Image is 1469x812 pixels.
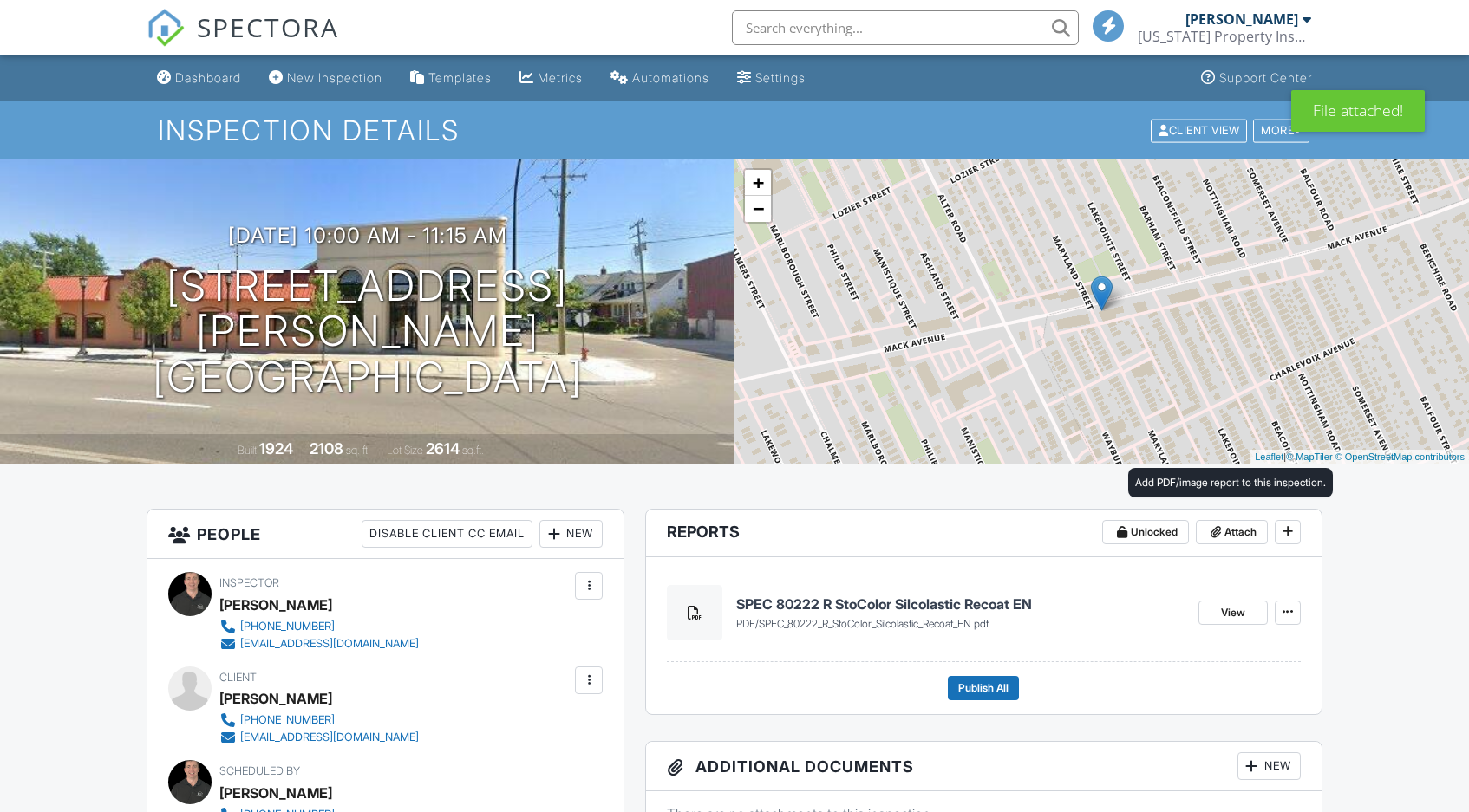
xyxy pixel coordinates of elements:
[1151,119,1247,142] div: Client View
[240,713,335,727] div: [PHONE_NUMBER]
[28,263,707,400] h1: [STREET_ADDRESS][PERSON_NAME] [GEOGRAPHIC_DATA]
[147,510,624,559] h3: People
[219,576,279,589] span: Inspector
[262,62,389,94] a: New Inspection
[732,10,1079,45] input: Search everything...
[219,764,300,777] span: Scheduled By
[219,685,332,711] div: [PERSON_NAME]
[346,444,370,457] span: sq. ft.
[219,780,332,806] div: [PERSON_NAME]
[730,62,813,94] a: Settings
[219,635,419,653] a: [EMAIL_ADDRESS][DOMAIN_NAME]
[426,439,460,458] div: 2614
[745,170,771,196] a: Zoom in
[1253,119,1309,142] div: More
[219,618,419,635] a: [PHONE_NUMBER]
[745,196,771,222] a: Zoom out
[1255,451,1283,462] a: Leaflet
[1138,28,1311,45] div: Michigan Property Inspections
[539,520,603,548] div: New
[1286,451,1333,462] a: © MapTiler
[158,115,1311,146] h1: Inspection Details
[1185,10,1298,28] div: [PERSON_NAME]
[310,439,343,458] div: 2108
[219,671,257,684] span: Client
[228,224,507,247] h3: [DATE] 10:00 am - 11:15 am
[646,742,1322,791] h3: Additional Documents
[1194,62,1319,94] a: Support Center
[428,70,492,85] div: Templates
[462,444,484,457] span: sq.ft.
[219,592,332,618] div: [PERSON_NAME]
[538,70,583,85] div: Metrics
[240,637,419,651] div: [EMAIL_ADDRESS][DOMAIN_NAME]
[150,62,248,94] a: Dashboard
[240,620,335,633] div: [PHONE_NUMBER]
[238,444,257,457] span: Built
[147,9,185,47] img: The Best Home Inspection Software - Spectora
[287,70,382,85] div: New Inspection
[219,729,419,746] a: [EMAIL_ADDRESS][DOMAIN_NAME]
[240,731,419,744] div: [EMAIL_ADDRESS][DOMAIN_NAME]
[1291,90,1425,132] div: File attached!
[755,70,806,85] div: Settings
[604,62,716,94] a: Automations (Basic)
[1219,70,1312,85] div: Support Center
[1237,752,1301,780] div: New
[197,9,339,45] span: SPECTORA
[513,62,590,94] a: Metrics
[1335,451,1465,462] a: © OpenStreetMap contributors
[362,520,532,548] div: Disable Client CC Email
[632,70,709,85] div: Automations
[147,23,339,60] a: SPECTORA
[1149,123,1251,136] a: Client View
[1250,450,1469,464] div: |
[259,439,293,458] div: 1924
[387,444,423,457] span: Lot Size
[175,70,241,85] div: Dashboard
[403,62,499,94] a: Templates
[219,711,419,729] a: [PHONE_NUMBER]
